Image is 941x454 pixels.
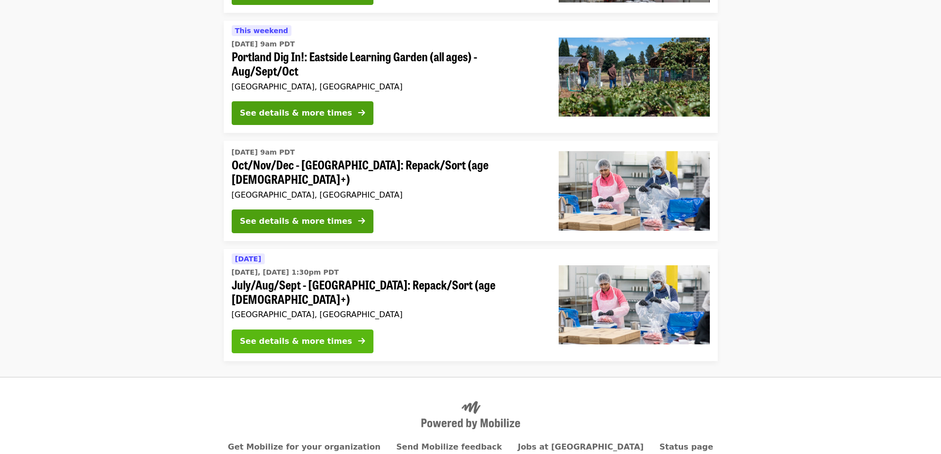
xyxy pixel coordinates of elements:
[228,442,380,452] a: Get Mobilize for your organization
[235,27,288,35] span: This weekend
[232,310,543,319] div: [GEOGRAPHIC_DATA], [GEOGRAPHIC_DATA]
[232,330,373,353] button: See details & more times
[240,107,352,119] div: See details & more times
[240,215,352,227] div: See details & more times
[232,39,295,49] time: [DATE] 9am PDT
[224,21,718,133] a: See details for "Portland Dig In!: Eastside Learning Garden (all ages) - Aug/Sept/Oct"
[396,442,502,452] a: Send Mobilize feedback
[659,442,713,452] a: Status page
[232,209,373,233] button: See details & more times
[232,190,543,200] div: [GEOGRAPHIC_DATA], [GEOGRAPHIC_DATA]
[232,49,543,78] span: Portland Dig In!: Eastside Learning Garden (all ages) - Aug/Sept/Oct
[235,255,261,263] span: [DATE]
[224,249,718,361] a: See details for "July/Aug/Sept - Beaverton: Repack/Sort (age 10+)"
[232,267,339,278] time: [DATE], [DATE] 1:30pm PDT
[518,442,644,452] a: Jobs at [GEOGRAPHIC_DATA]
[240,335,352,347] div: See details & more times
[224,141,718,241] a: See details for "Oct/Nov/Dec - Beaverton: Repack/Sort (age 10+)"
[232,147,295,158] time: [DATE] 9am PDT
[421,401,520,430] img: Powered by Mobilize
[559,151,710,230] img: Oct/Nov/Dec - Beaverton: Repack/Sort (age 10+) organized by Oregon Food Bank
[559,38,710,117] img: Portland Dig In!: Eastside Learning Garden (all ages) - Aug/Sept/Oct organized by Oregon Food Bank
[358,108,365,118] i: arrow-right icon
[358,216,365,226] i: arrow-right icon
[559,265,710,344] img: July/Aug/Sept - Beaverton: Repack/Sort (age 10+) organized by Oregon Food Bank
[232,158,543,186] span: Oct/Nov/Dec - [GEOGRAPHIC_DATA]: Repack/Sort (age [DEMOGRAPHIC_DATA]+)
[232,278,543,306] span: July/Aug/Sept - [GEOGRAPHIC_DATA]: Repack/Sort (age [DEMOGRAPHIC_DATA]+)
[232,101,373,125] button: See details & more times
[232,441,710,453] nav: Primary footer navigation
[232,82,543,91] div: [GEOGRAPHIC_DATA], [GEOGRAPHIC_DATA]
[358,336,365,346] i: arrow-right icon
